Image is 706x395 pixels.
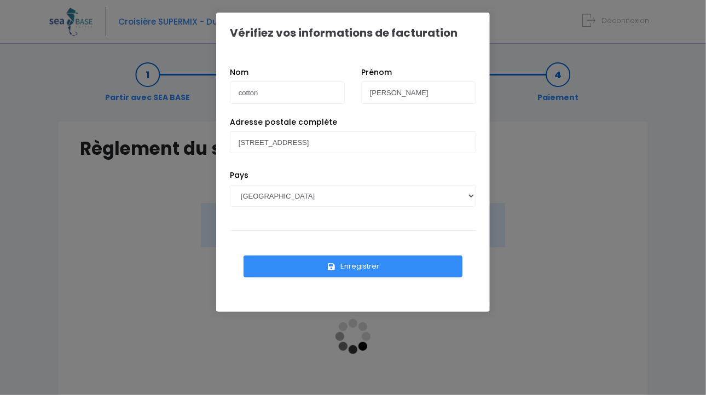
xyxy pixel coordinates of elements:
label: Pays [230,170,248,181]
label: Adresse postale complète [230,117,337,128]
label: Nom [230,67,248,78]
button: Enregistrer [244,255,462,277]
label: Prénom [361,67,392,78]
h1: Vérifiez vos informations de facturation [230,26,458,39]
